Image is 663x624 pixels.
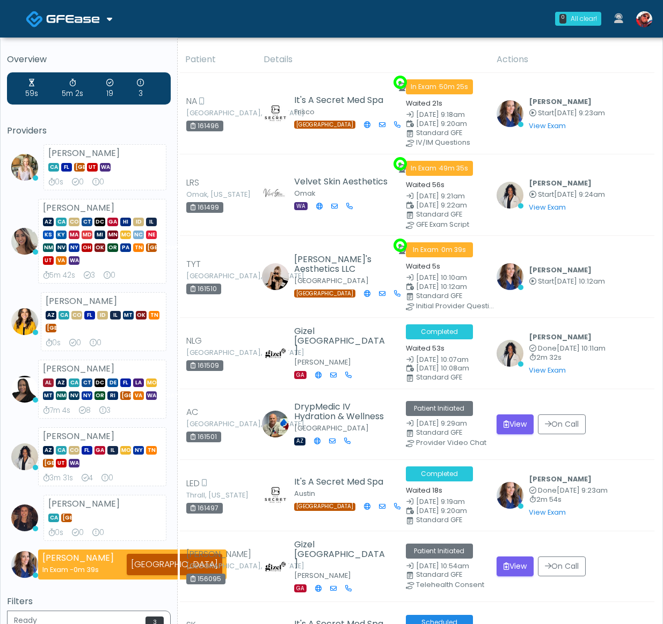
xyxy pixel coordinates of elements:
[107,243,118,252] span: OR
[497,482,523,509] img: Kristin Adams
[74,565,99,574] span: 0m 39s
[559,14,566,24] div: 0
[43,270,75,281] div: Average Review Time
[636,11,652,27] img: Jameson Stafford
[46,324,56,332] span: [GEOGRAPHIC_DATA]
[107,446,118,455] span: IL
[529,345,606,352] small: Completed at
[416,110,465,119] span: [DATE] 9:18am
[406,486,442,495] small: Waited 18s
[294,489,315,498] small: Austin
[43,473,73,484] div: Average Review Time
[120,243,131,252] span: PA
[11,308,38,335] img: Erika Felder
[554,108,605,117] span: [DATE] 9:23am
[497,414,534,434] button: View
[48,514,59,522] span: CA
[84,311,95,320] span: FL
[294,503,355,511] span: [GEOGRAPHIC_DATA]
[146,391,157,400] span: WA
[94,243,105,252] span: OK
[406,563,484,570] small: Date Created
[554,190,605,199] span: [DATE] 9:24am
[257,47,490,73] th: Details
[529,496,608,503] small: 2m 54s
[406,466,473,481] span: Completed
[294,424,369,433] small: [GEOGRAPHIC_DATA]
[186,503,223,514] div: 161497
[127,554,222,575] div: [GEOGRAPHIC_DATA]
[294,107,315,116] small: Frisco
[529,179,592,188] b: [PERSON_NAME]
[43,362,114,375] strong: [PERSON_NAME]
[186,548,251,561] span: [PERSON_NAME]
[416,200,467,210] span: [DATE] 9:22am
[497,263,523,290] img: Kristin Adams
[406,344,445,353] small: Waited 53s
[97,311,108,320] span: ID
[416,517,494,523] div: Standard GFE
[72,528,84,538] div: Exams Completed
[43,405,70,416] div: Average Review Time
[48,497,120,510] strong: [PERSON_NAME]
[406,202,484,209] small: Scheduled Time
[43,430,114,442] strong: [PERSON_NAME]
[69,446,79,455] span: CO
[416,273,467,282] span: [DATE] 10:10am
[106,78,113,99] div: Exams Completed
[99,405,111,416] div: Extended Exams
[69,378,79,387] span: CA
[416,419,467,428] span: [DATE] 9:29am
[294,584,307,592] span: GA
[406,112,484,118] small: Date Created
[82,391,92,400] span: NY
[294,437,305,445] span: AZ
[11,504,38,531] img: Rozlyn Bauer
[406,544,473,559] span: Patient Initiated
[56,231,67,239] span: KY
[56,378,67,387] span: AZ
[538,344,557,353] span: Done
[529,110,605,117] small: Started at
[416,139,494,146] div: IV/IM Questions
[439,164,468,173] span: 49m 35s
[406,262,440,271] small: Waited 5s
[439,82,468,91] span: 50m 25s
[186,258,201,271] span: TYT
[186,335,202,347] span: NLG
[25,78,38,99] div: Average Wait Time
[294,189,315,198] small: Omak
[186,176,199,189] span: LRS
[42,564,114,575] div: In Exam -
[406,365,484,372] small: Scheduled Time
[110,311,121,320] span: IL
[416,221,494,228] div: GFE Exam Script
[69,218,79,226] span: CO
[46,311,56,320] span: AZ
[441,245,466,254] span: 0m 39s
[100,163,111,172] span: WA
[48,177,63,188] div: Average Review Time
[56,256,67,265] span: VA
[406,508,484,515] small: Scheduled Time
[107,231,118,239] span: MN
[416,561,469,570] span: [DATE] 10:54am
[416,293,494,299] div: Standard GFE
[416,374,494,381] div: Standard GFE
[294,402,388,421] h5: DrypMedic IV Hydration & Wellness
[497,340,523,367] img: Rachael Hunt
[94,446,105,455] span: GA
[69,256,79,265] span: WA
[497,182,523,209] img: Rachael Hunt
[294,371,307,379] span: GA
[133,391,144,400] span: VA
[538,108,554,117] span: Start
[406,161,473,176] span: In Exam ·
[56,446,67,455] span: CA
[497,556,534,576] button: View
[94,391,105,400] span: OR
[529,121,566,130] a: View Exam
[186,421,245,427] small: [GEOGRAPHIC_DATA], [US_STATE]
[416,429,494,436] div: Standard GFE
[43,218,54,226] span: AZ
